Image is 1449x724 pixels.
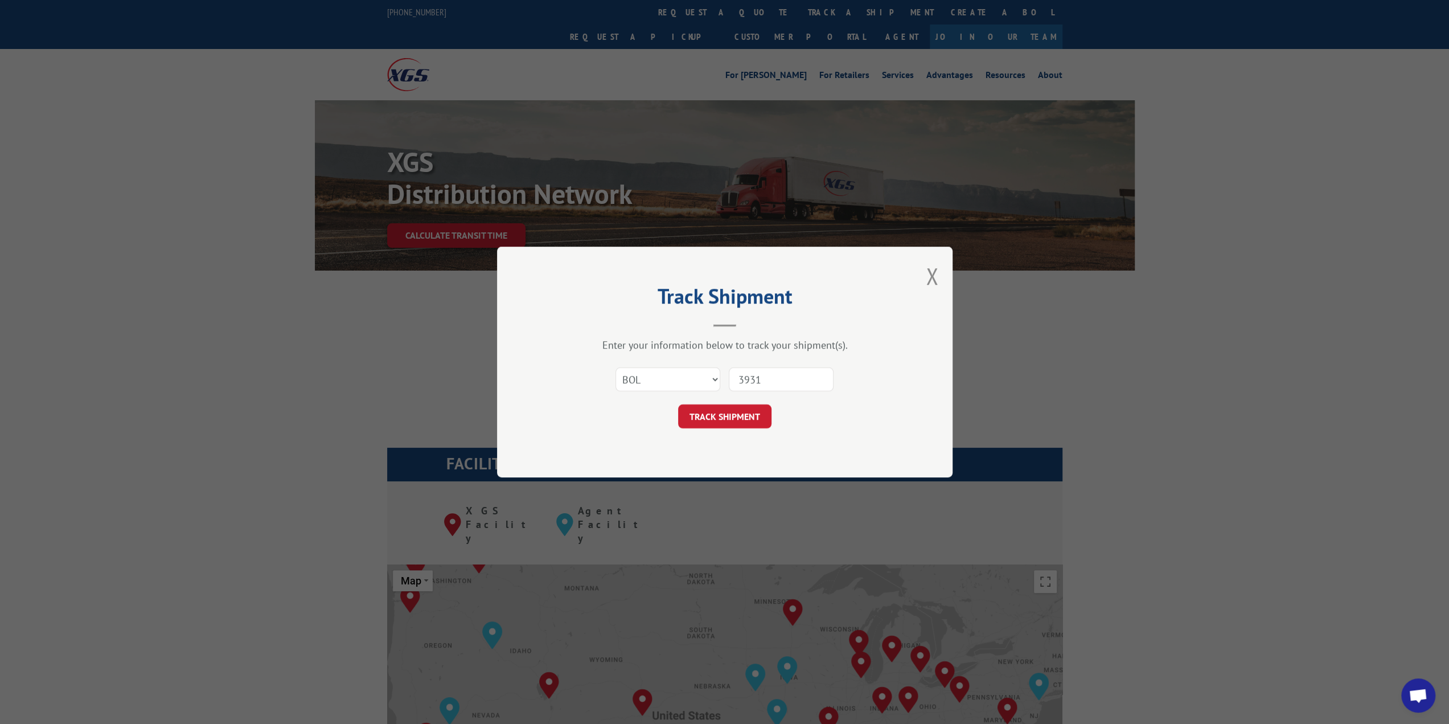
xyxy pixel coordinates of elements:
button: TRACK SHIPMENT [678,404,771,428]
input: Number(s) [729,367,834,391]
button: Close modal [926,261,938,291]
h2: Track Shipment [554,288,896,310]
div: Enter your information below to track your shipment(s). [554,338,896,351]
div: Open chat [1401,678,1435,713]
